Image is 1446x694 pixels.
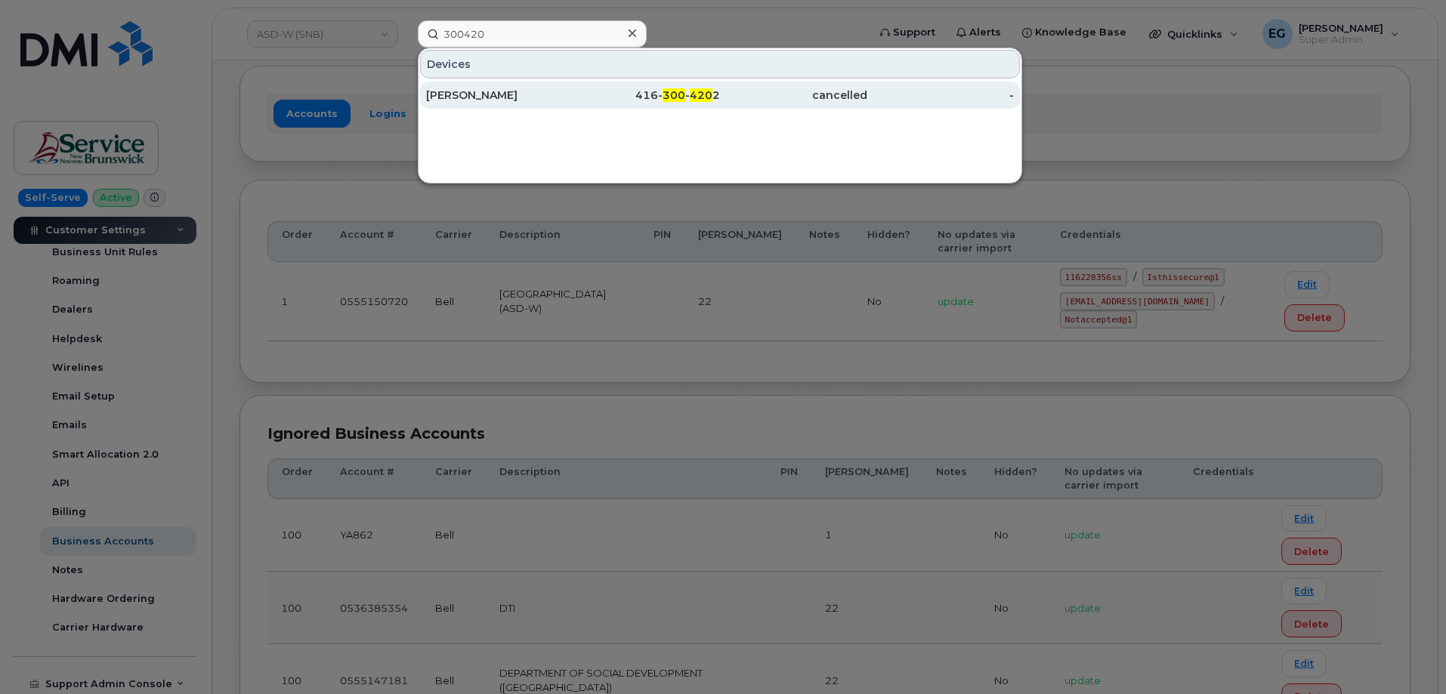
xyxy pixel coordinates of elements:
[418,20,647,48] input: Find something...
[573,88,721,103] div: 416- - 2
[426,88,573,103] div: [PERSON_NAME]
[720,88,867,103] div: cancelled
[690,88,712,102] span: 420
[420,82,1020,109] a: [PERSON_NAME]416-300-4202cancelled-
[867,88,1015,103] div: -
[420,50,1020,79] div: Devices
[663,88,685,102] span: 300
